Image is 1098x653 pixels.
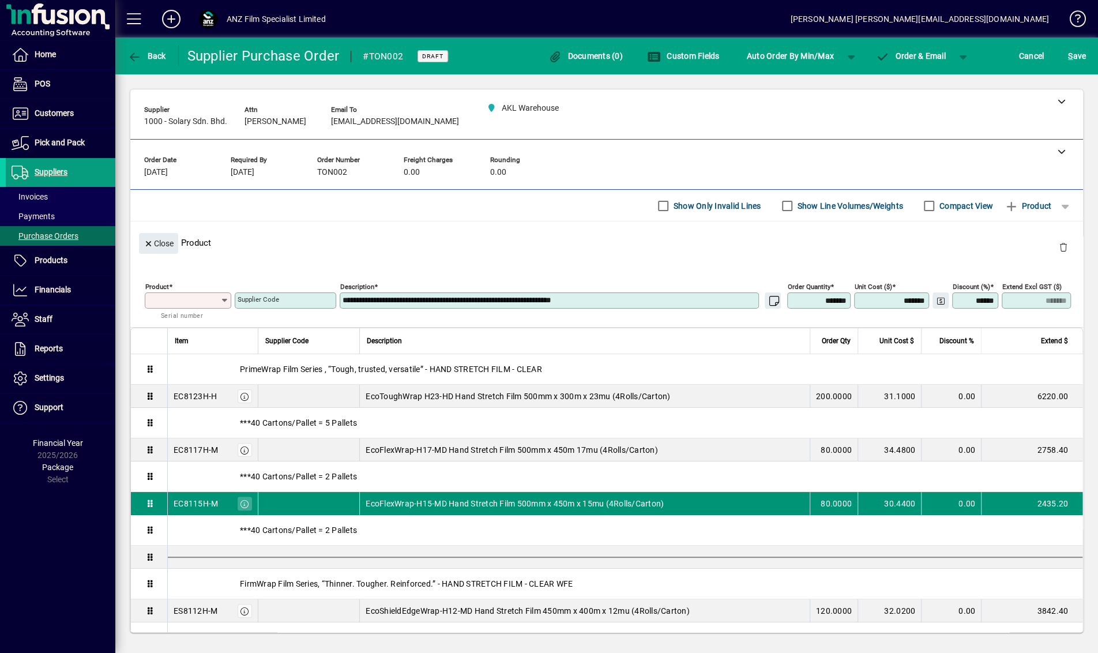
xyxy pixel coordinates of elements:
[35,373,64,382] span: Settings
[12,212,55,221] span: Payments
[174,391,217,402] div: EC8123H-H
[245,117,306,126] span: [PERSON_NAME]
[161,309,222,333] mat-hint: Serial number tracked
[367,335,402,347] span: Description
[231,168,254,177] span: [DATE]
[879,335,914,347] span: Unit Cost $
[12,231,78,241] span: Purchase Orders
[6,393,115,422] a: Support
[238,295,279,303] mat-label: Supplier Code
[35,314,52,324] span: Staff
[168,569,1082,599] div: FirmWrap Film Series, “Thinner. Tougher. Reinforced.” - HAND STRETCH FILM - CLEAR WFE
[1019,47,1044,65] span: Cancel
[921,438,981,461] td: 0.00
[340,283,374,291] mat-label: Description
[404,168,420,177] span: 0.00
[35,285,71,294] span: Financials
[981,438,1082,461] td: 2758.40
[139,233,178,254] button: Close
[144,168,168,177] span: [DATE]
[42,463,73,472] span: Package
[265,335,309,347] span: Supplier Code
[145,283,169,291] mat-label: Product
[174,498,218,509] div: EC8115H-M
[366,605,690,617] span: EcoShieldEdgeWrap-H12-MD Hand Stretch Film 450mm x 400m x 12mu (4Rolls/Carton)
[35,256,67,265] span: Products
[130,222,1083,264] div: Product
[1041,335,1068,347] span: Extend $
[168,461,1082,491] div: ***40 Cartons/Pallet = 2 Pallets
[810,599,858,622] td: 120.0000
[317,168,347,177] span: TON002
[1016,46,1047,66] button: Cancel
[6,364,115,393] a: Settings
[35,167,67,177] span: Suppliers
[174,605,217,617] div: ES8112H-M
[125,46,169,66] button: Back
[795,200,903,212] label: Show Line Volumes/Weights
[858,492,921,515] td: 30.4400
[144,234,174,253] span: Close
[981,599,1082,622] td: 3842.40
[168,408,1082,438] div: ***40 Cartons/Pallet = 5 Pallets
[366,391,670,402] span: EcoToughWrap H23-HD Hand Stretch Film 500mm x 300m x 23mu (4Rolls/Carton)
[875,51,946,61] span: Order & Email
[366,444,658,456] span: EcoFlexWrap-H17-MD Hand Stretch Film 500mm x 450m 17mu (4Rolls/Carton)
[1068,47,1086,65] span: ave
[741,46,840,66] button: Auto Order By Min/Max
[366,498,664,509] span: EcoFlexWrap-H15-MD Hand Stretch Film 500mm x 450m x 15mu (4Rolls/Carton)
[810,385,858,408] td: 200.0000
[921,385,981,408] td: 0.00
[35,108,74,118] span: Customers
[175,335,189,347] span: Item
[921,492,981,515] td: 0.00
[999,196,1057,216] button: Product
[127,51,166,61] span: Back
[115,46,179,66] app-page-header-button: Back
[6,226,115,246] a: Purchase Orders
[35,138,85,147] span: Pick and Pack
[6,246,115,275] a: Products
[981,492,1082,515] td: 2435.20
[822,335,851,347] span: Order Qty
[12,192,48,201] span: Invoices
[858,438,921,461] td: 34.4800
[6,335,115,363] a: Reports
[331,117,459,126] span: [EMAIL_ADDRESS][DOMAIN_NAME]
[490,168,506,177] span: 0.00
[1050,242,1077,252] app-page-header-button: Delete
[810,438,858,461] td: 80.0000
[227,10,326,28] div: ANZ Film Specialist Limited
[1050,233,1077,261] button: Delete
[939,335,974,347] span: Discount %
[6,40,115,69] a: Home
[153,9,190,29] button: Add
[647,51,720,61] span: Custom Fields
[422,52,443,60] span: Draft
[953,283,990,291] mat-label: Discount (%)
[545,46,626,66] button: Documents (0)
[1061,2,1084,40] a: Knowledge Base
[790,10,1049,28] div: [PERSON_NAME] [PERSON_NAME][EMAIL_ADDRESS][DOMAIN_NAME]
[363,47,403,66] div: #TON002
[6,276,115,305] a: Financials
[671,200,761,212] label: Show Only Invalid Lines
[1065,46,1089,66] button: Save
[548,51,623,61] span: Documents (0)
[35,50,56,59] span: Home
[6,99,115,128] a: Customers
[937,200,993,212] label: Compact View
[6,305,115,334] a: Staff
[644,46,723,66] button: Custom Fields
[174,444,218,456] div: EC8117H-M
[187,47,340,65] div: Supplier Purchase Order
[33,438,83,448] span: Financial Year
[168,354,1082,384] div: PrimeWrap Film Series , “Tough, trusted, versatile” - HAND STRETCH FILM - CLEAR
[6,187,115,207] a: Invoices
[168,622,1082,652] div: ***40 Cartons/Pallet = 3 Pallets
[144,117,227,126] span: 1000 - Solary Sdn. Bhd.
[168,515,1082,545] div: ***40 Cartons/Pallet = 2 Pallets
[1002,283,1062,291] mat-label: Extend excl GST ($)
[190,9,227,29] button: Profile
[6,129,115,157] a: Pick and Pack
